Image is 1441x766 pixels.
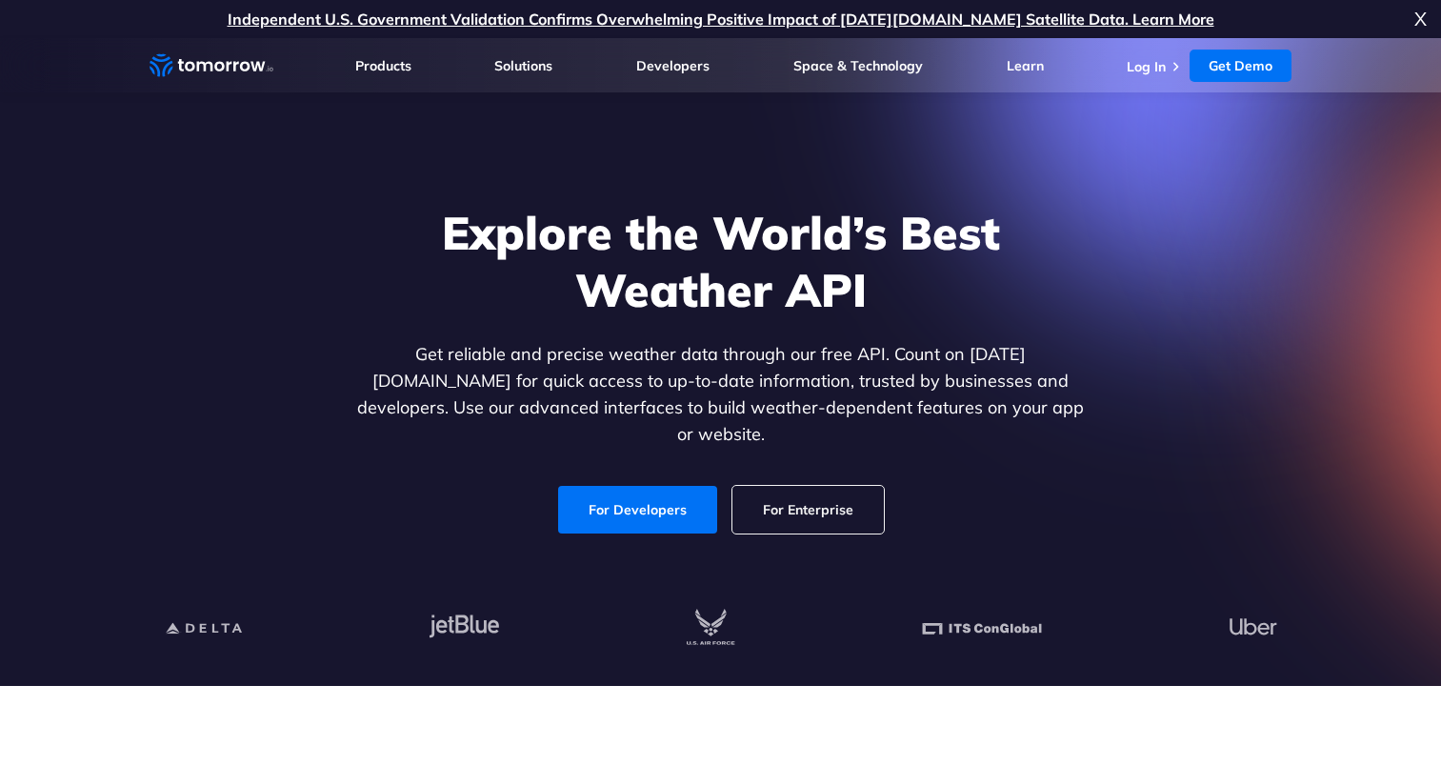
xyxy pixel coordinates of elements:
[353,341,1089,448] p: Get reliable and precise weather data through our free API. Count on [DATE][DOMAIN_NAME] for quic...
[494,57,552,74] a: Solutions
[353,204,1089,318] h1: Explore the World’s Best Weather API
[1190,50,1291,82] a: Get Demo
[355,57,411,74] a: Products
[150,51,273,80] a: Home link
[636,57,710,74] a: Developers
[558,486,717,534] a: For Developers
[1127,58,1166,75] a: Log In
[228,10,1214,29] a: Independent U.S. Government Validation Confirms Overwhelming Positive Impact of [DATE][DOMAIN_NAM...
[793,57,923,74] a: Space & Technology
[1007,57,1044,74] a: Learn
[732,486,884,534] a: For Enterprise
